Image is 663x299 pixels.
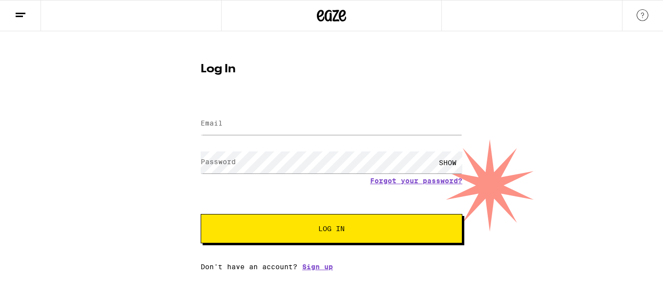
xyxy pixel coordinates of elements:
span: Log In [318,225,345,232]
div: SHOW [433,151,462,173]
a: Forgot your password? [370,177,462,185]
a: Sign up [302,263,333,271]
div: Don't have an account? [201,263,462,271]
label: Password [201,158,236,166]
label: Email [201,119,223,127]
button: Log In [201,214,462,243]
input: Email [201,113,462,135]
h1: Log In [201,64,462,75]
